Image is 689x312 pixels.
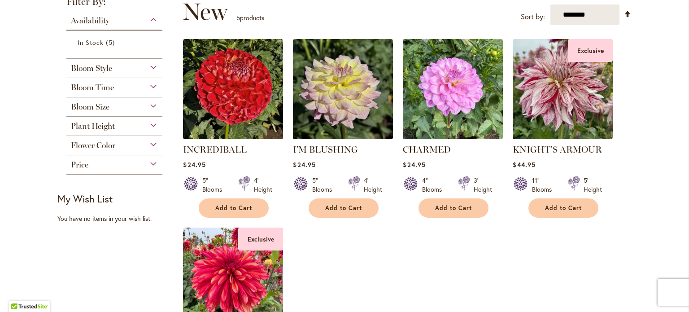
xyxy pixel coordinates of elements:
[403,160,425,169] span: $24.95
[78,38,104,47] span: In Stock
[521,9,545,25] label: Sort by:
[528,198,598,218] button: Add to Cart
[236,13,240,22] span: 5
[293,160,315,169] span: $24.95
[106,38,117,47] span: 5
[532,176,557,194] div: 11" Blooms
[71,160,88,170] span: Price
[403,39,503,139] img: CHARMED
[568,39,613,62] div: Exclusive
[403,132,503,141] a: CHARMED
[325,204,362,212] span: Add to Cart
[545,204,582,212] span: Add to Cart
[236,11,264,25] p: products
[364,176,382,194] div: 4' Height
[71,102,109,112] span: Bloom Size
[57,192,113,205] strong: My Wish List
[7,280,32,305] iframe: Launch Accessibility Center
[71,141,115,150] span: Flower Color
[215,204,252,212] span: Add to Cart
[183,144,247,155] a: INCREDIBALL
[309,198,379,218] button: Add to Cart
[183,160,205,169] span: $24.95
[293,39,393,139] img: I’M BLUSHING
[513,132,613,141] a: KNIGHT'S ARMOUR Exclusive
[435,204,472,212] span: Add to Cart
[293,144,358,155] a: I’M BLUSHING
[238,228,283,250] div: Exclusive
[202,176,227,194] div: 5" Blooms
[71,16,109,26] span: Availability
[513,39,613,139] img: KNIGHT'S ARMOUR
[403,144,451,155] a: CHARMED
[422,176,447,194] div: 4" Blooms
[513,144,602,155] a: KNIGHT'S ARMOUR
[513,160,535,169] span: $44.95
[71,83,114,92] span: Bloom Time
[474,176,492,194] div: 3' Height
[254,176,272,194] div: 4' Height
[199,198,269,218] button: Add to Cart
[71,121,115,131] span: Plant Height
[584,176,602,194] div: 5' Height
[293,132,393,141] a: I’M BLUSHING
[57,214,177,223] div: You have no items in your wish list.
[183,132,283,141] a: Incrediball
[312,176,337,194] div: 5" Blooms
[183,39,283,139] img: Incrediball
[78,38,153,47] a: In Stock 5
[71,63,112,73] span: Bloom Style
[419,198,488,218] button: Add to Cart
